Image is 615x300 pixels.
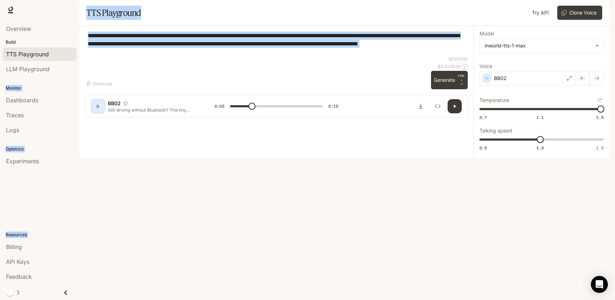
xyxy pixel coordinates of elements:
[108,107,197,113] p: Still driving without Bluetooth? This tiny gadget fixes that in seconds! Just plug it into your c...
[596,145,604,151] span: 1.5
[536,114,544,120] span: 1.1
[536,145,544,151] span: 1.0
[328,103,338,110] span: 0:16
[458,74,465,82] p: CTRL +
[479,128,512,133] p: Talking speed
[438,63,461,69] p: $ 0.003020
[596,114,604,120] span: 1.5
[557,6,602,20] button: Clone Voice
[591,276,608,293] div: Open Intercom Messenger
[85,78,115,89] button: Shortcuts
[485,42,592,49] div: inworld-tts-1-max
[414,99,428,113] button: Download audio
[479,114,487,120] span: 0.7
[108,100,121,107] p: BB02
[479,145,487,151] span: 0.5
[479,98,509,103] p: Temperature
[448,56,468,62] p: 302 / 1000
[480,39,603,52] div: inworld-tts-1-max
[596,96,604,104] button: Reset to default
[431,99,445,113] button: Inspect
[86,6,141,20] h1: TTS Playground
[529,6,552,20] a: Try API
[431,71,468,89] button: GenerateCTRL +⏎
[458,74,465,86] p: ⏎
[479,31,494,36] p: Model
[494,75,507,82] p: BB02
[92,101,104,112] div: D
[479,64,492,69] p: Voice
[214,103,224,110] span: 0:03
[121,101,131,106] button: Copy Voice ID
